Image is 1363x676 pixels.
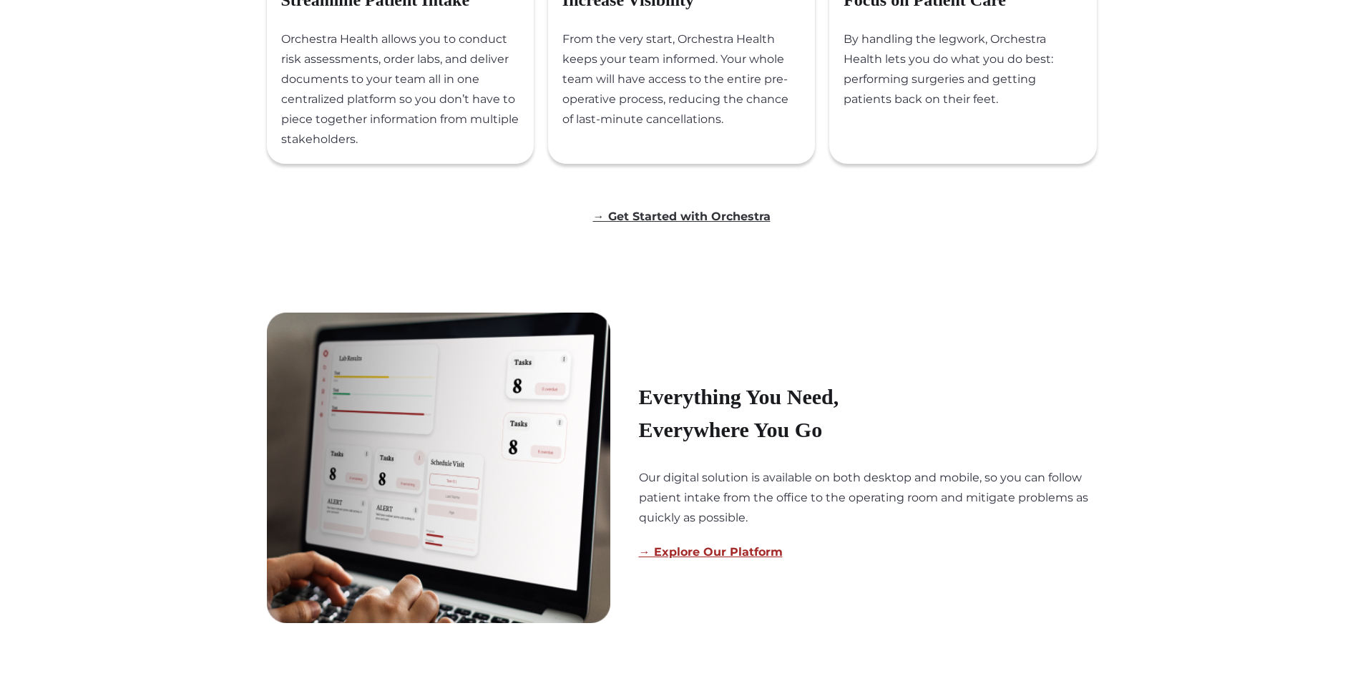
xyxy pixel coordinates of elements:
[639,545,783,559] a: → Explore Our Platform
[639,468,1097,528] div: Our digital solution is available on both desktop and mobile, so you can follow patient intake fr...
[562,29,815,144] div: From the very start, Orchestra Health keeps your team informed. Your whole team will have access ...
[844,29,1096,124] div: By handling the legwork, Orchestra Health lets you do what you do best: performing surgeries and ...
[593,210,771,223] a: → Get Started with Orchestra
[639,381,914,446] h3: Everything You Need, Everywhere You Go
[281,29,534,164] div: Orchestra Health allows you to conduct risk assessments, order labs, and deliver documents to you...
